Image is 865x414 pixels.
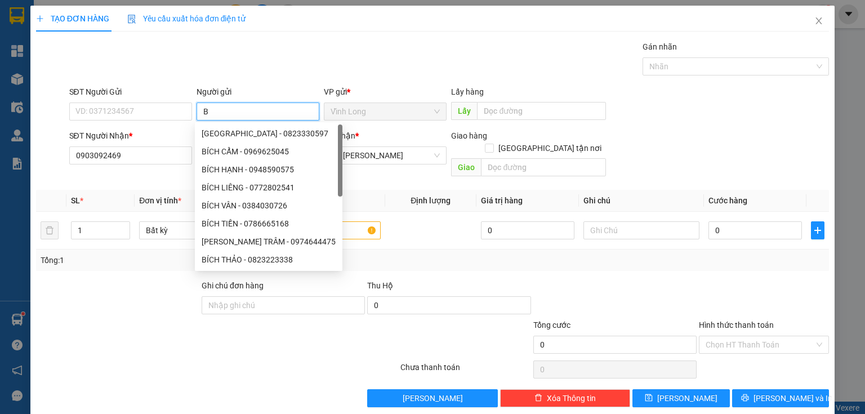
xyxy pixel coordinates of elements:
div: BÍCH HẠNH - 0948590575 [202,163,336,176]
button: Close [803,6,835,37]
label: Gán nhãn [643,42,677,51]
div: BÍCH VÂN - 0384030726 [195,197,342,215]
div: BÍCH TIỀN - 0786665168 [202,217,336,230]
b: 107/1 , Đường 2/9 P1, TP Vĩnh Long [6,75,66,109]
li: VP TP. [PERSON_NAME] [78,61,150,86]
span: [PERSON_NAME] [657,392,717,404]
input: Ghi chú đơn hàng [202,296,365,314]
span: [PERSON_NAME] [403,392,463,404]
th: Ghi chú [579,190,704,212]
span: Giá trị hàng [481,196,523,205]
span: Xóa Thông tin [547,392,596,404]
span: Lấy hàng [451,87,484,96]
span: Vĩnh Long [331,103,440,120]
span: close [814,16,823,25]
span: Giao hàng [451,131,487,140]
span: plus [812,226,824,235]
span: Định lượng [411,196,451,205]
div: SĐT Người Gửi [69,86,192,98]
label: Hình thức thanh toán [699,320,774,330]
input: Dọc đường [477,102,606,120]
div: BÍCH TIỀN - 0786665168 [195,215,342,233]
input: Ghi Chú [583,221,699,239]
div: VP gửi [324,86,447,98]
button: plus [811,221,824,239]
div: BÍCH LIÊNG - 0772802541 [202,181,336,194]
span: Bất kỳ [146,222,248,239]
span: delete [534,394,542,403]
div: Chưa thanh toán [399,361,532,381]
button: save[PERSON_NAME] [632,389,730,407]
div: BÙI THỊ BÍCH TRÂM - 0974644475 [195,233,342,251]
button: printer[PERSON_NAME] và In [732,389,830,407]
input: 0 [481,221,574,239]
div: Tổng: 1 [41,254,335,266]
input: Dọc đường [481,158,606,176]
img: logo.jpg [6,6,45,45]
div: BÍCH CẨM - 0969625045 [195,143,342,161]
span: Giao [451,158,481,176]
span: TP. Hồ Chí Minh [331,147,440,164]
img: icon [127,15,136,24]
div: BÍCH CHÂU - 0823330597 [195,124,342,143]
button: deleteXóa Thông tin [500,389,630,407]
button: [PERSON_NAME] [367,389,497,407]
div: SĐT Người Nhận [69,130,192,142]
span: SL [71,196,80,205]
span: printer [741,394,749,403]
span: TẠO ĐƠN HÀNG [36,14,109,23]
span: Cước hàng [708,196,747,205]
span: save [645,394,653,403]
div: BÍCH LIÊNG - 0772802541 [195,179,342,197]
div: Người gửi [197,86,319,98]
span: Yêu cầu xuất hóa đơn điện tử [127,14,246,23]
span: environment [6,75,14,83]
span: Tổng cước [533,320,570,330]
div: BÍCH HẠNH - 0948590575 [195,161,342,179]
li: VP Vĩnh Long [6,61,78,73]
li: [PERSON_NAME] - 0931936768 [6,6,163,48]
span: plus [36,15,44,23]
div: BÍCH THẢO - 0823223338 [202,253,336,266]
button: delete [41,221,59,239]
div: BÍCH THẢO - 0823223338 [195,251,342,269]
span: [GEOGRAPHIC_DATA] tận nơi [494,142,606,154]
label: Ghi chú đơn hàng [202,281,264,290]
span: Lấy [451,102,477,120]
span: [PERSON_NAME] và In [753,392,832,404]
div: BÍCH VÂN - 0384030726 [202,199,336,212]
div: BÍCH CẨM - 0969625045 [202,145,336,158]
span: Đơn vị tính [139,196,181,205]
span: Thu Hộ [367,281,393,290]
div: [GEOGRAPHIC_DATA] - 0823330597 [202,127,336,140]
div: [PERSON_NAME] TRÂM - 0974644475 [202,235,336,248]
